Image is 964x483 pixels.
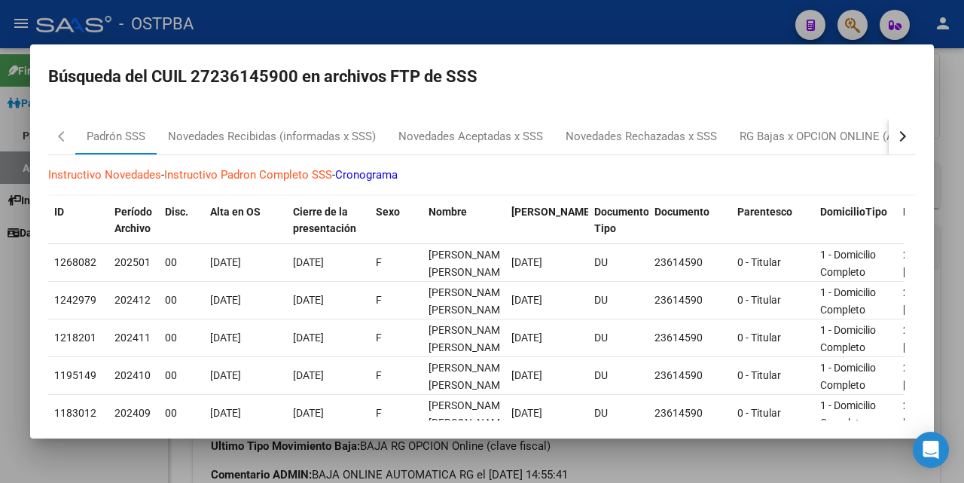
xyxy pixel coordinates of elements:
span: RODRIGUEZ MARIA ALEJANDRA [429,286,509,316]
h2: Búsqueda del CUIL 27236145900 en archivos FTP de SSS [48,63,916,91]
div: 23614590 [654,405,725,422]
div: DU [594,254,642,271]
span: [DATE] [293,369,324,381]
div: Novedades Rechazadas x SSS [566,128,717,145]
span: RODRIGUEZ MARIA ALEJANDRA [429,362,509,391]
span: 0 - Titular [737,294,781,306]
div: DU [594,405,642,422]
span: 202411 [114,332,151,344]
div: DU [594,292,642,309]
span: 1 - Domicilio Completo [820,399,876,429]
span: [DATE] [210,256,241,268]
span: RODRIGUEZ MARIA ALEJANDRA [429,399,509,429]
span: 0 - Titular [737,256,781,268]
span: 202410 [114,369,151,381]
div: 23614590 [654,254,725,271]
datatable-header-cell: Cierre de la presentación [287,196,370,246]
span: 202412 [114,294,151,306]
span: Nombre [429,206,467,218]
span: F [376,332,382,344]
span: 1242979 [54,294,96,306]
datatable-header-cell: ID [48,196,108,246]
div: RG Bajas x OPCION ONLINE (ARCA) [740,128,920,145]
span: Documento [654,206,709,218]
span: 0 - Titular [737,407,781,419]
datatable-header-cell: Nombre [423,196,505,246]
span: 1 - Domicilio Completo [820,362,876,391]
span: 1268082 [54,256,96,268]
span: 0 - Titular [737,369,781,381]
datatable-header-cell: Período Archivo [108,196,159,246]
span: [PERSON_NAME]. [511,206,596,218]
a: Instructivo Padron Completo SSS [164,168,332,182]
span: F [376,369,382,381]
span: Documento Tipo [594,206,649,235]
span: [DATE] [511,294,542,306]
span: [DATE] [210,369,241,381]
span: [DATE] [511,407,542,419]
div: 00 [165,329,198,347]
datatable-header-cell: Fecha Nac. [505,196,588,246]
datatable-header-cell: Disc. [159,196,204,246]
span: Cierre de la presentación [293,206,356,235]
span: 202409 [114,407,151,419]
datatable-header-cell: Sexo [370,196,423,246]
div: 00 [165,405,198,422]
datatable-header-cell: Documento [648,196,731,246]
div: Novedades Recibidas (informadas x SSS) [168,128,376,145]
div: 23614590 [654,329,725,347]
div: Novedades Aceptadas x SSS [398,128,543,145]
span: 1 - Domicilio Completo [820,324,876,353]
span: [DATE] [293,332,324,344]
span: [DATE] [511,256,542,268]
div: DU [594,367,642,384]
div: 23614590 [654,292,725,309]
datatable-header-cell: Alta en OS [204,196,287,246]
span: [DATE] [511,369,542,381]
div: 00 [165,367,198,384]
span: 1183012 [54,407,96,419]
span: Provincia [903,206,948,218]
p: - - [48,167,916,184]
div: Open Intercom Messenger [913,432,949,468]
span: 1195149 [54,369,96,381]
span: DomicilioTipo [820,206,887,218]
span: RODRIGUEZ MARIA ALEJANDRA [429,324,509,353]
datatable-header-cell: Documento Tipo [588,196,648,246]
span: 1218201 [54,332,96,344]
div: DU [594,329,642,347]
span: 1 - Domicilio Completo [820,249,876,278]
span: RODRIGUEZ MARIA ALEJANDRA [429,249,509,278]
span: [DATE] [293,407,324,419]
span: Disc. [165,206,188,218]
span: 0 - Titular [737,332,781,344]
span: [DATE] [210,294,241,306]
datatable-header-cell: DomicilioTipo [814,196,897,246]
div: 00 [165,254,198,271]
span: F [376,407,382,419]
span: Parentesco [737,206,792,218]
span: 202501 [114,256,151,268]
span: ID [54,206,64,218]
span: Alta en OS [210,206,261,218]
a: Instructivo Novedades [48,168,161,182]
div: Padrón SSS [87,128,145,145]
span: F [376,256,382,268]
span: Período Archivo [114,206,152,235]
span: [DATE] [293,294,324,306]
span: 1 - Domicilio Completo [820,286,876,316]
span: [DATE] [511,332,542,344]
span: Sexo [376,206,400,218]
span: F [376,294,382,306]
div: 23614590 [654,367,725,384]
a: Cronograma [335,168,398,182]
span: [DATE] [210,407,241,419]
span: [DATE] [210,332,241,344]
datatable-header-cell: Parentesco [731,196,814,246]
span: [DATE] [293,256,324,268]
div: 00 [165,292,198,309]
